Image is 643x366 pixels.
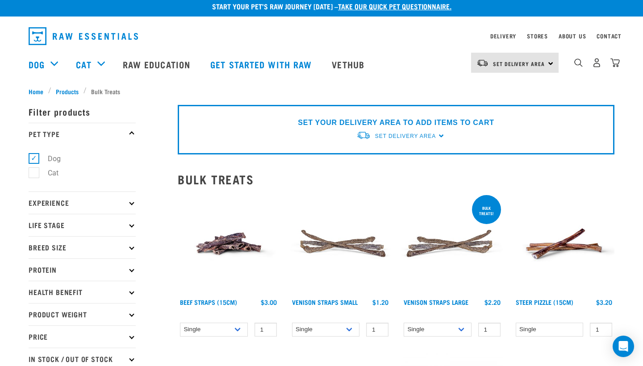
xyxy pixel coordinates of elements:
[29,258,136,281] p: Protein
[323,46,376,82] a: Vethub
[76,58,91,71] a: Cat
[33,167,62,179] label: Cat
[592,58,601,67] img: user.png
[404,300,468,304] a: Venison Straps Large
[29,236,136,258] p: Breed Size
[29,325,136,348] p: Price
[490,34,516,37] a: Delivery
[597,34,622,37] a: Contact
[56,87,79,96] span: Products
[114,46,201,82] a: Raw Education
[29,303,136,325] p: Product Weight
[372,299,388,306] div: $1.20
[613,336,634,357] div: Open Intercom Messenger
[472,201,501,220] div: BULK TREATS!
[29,58,45,71] a: Dog
[180,300,237,304] a: Beef Straps (15cm)
[338,4,451,8] a: take our quick pet questionnaire.
[596,299,612,306] div: $3.20
[375,133,436,139] span: Set Delivery Area
[366,323,388,337] input: 1
[292,300,358,304] a: Venison Straps Small
[255,323,277,337] input: 1
[261,299,277,306] div: $3.00
[29,87,43,96] span: Home
[33,153,64,164] label: Dog
[29,27,138,45] img: Raw Essentials Logo
[29,191,136,214] p: Experience
[290,193,391,295] img: Venison Straps
[178,172,614,186] h2: Bulk Treats
[356,131,371,140] img: van-moving.png
[514,193,615,295] img: Raw Essentials Steer Pizzle 15cm
[476,59,489,67] img: van-moving.png
[51,87,84,96] a: Products
[478,323,501,337] input: 1
[29,87,614,96] nav: breadcrumbs
[516,300,573,304] a: Steer Pizzle (15cm)
[29,100,136,123] p: Filter products
[484,299,501,306] div: $2.20
[527,34,548,37] a: Stores
[610,58,620,67] img: home-icon@2x.png
[29,123,136,145] p: Pet Type
[21,24,622,49] nav: dropdown navigation
[401,193,503,295] img: Stack of 3 Venison Straps Treats for Pets
[590,323,612,337] input: 1
[29,281,136,303] p: Health Benefit
[29,87,48,96] a: Home
[178,193,279,295] img: Raw Essentials Beef Straps 15cm 6 Pack
[493,62,545,65] span: Set Delivery Area
[29,214,136,236] p: Life Stage
[298,117,494,128] p: SET YOUR DELIVERY AREA TO ADD ITEMS TO CART
[201,46,323,82] a: Get started with Raw
[559,34,586,37] a: About Us
[574,58,583,67] img: home-icon-1@2x.png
